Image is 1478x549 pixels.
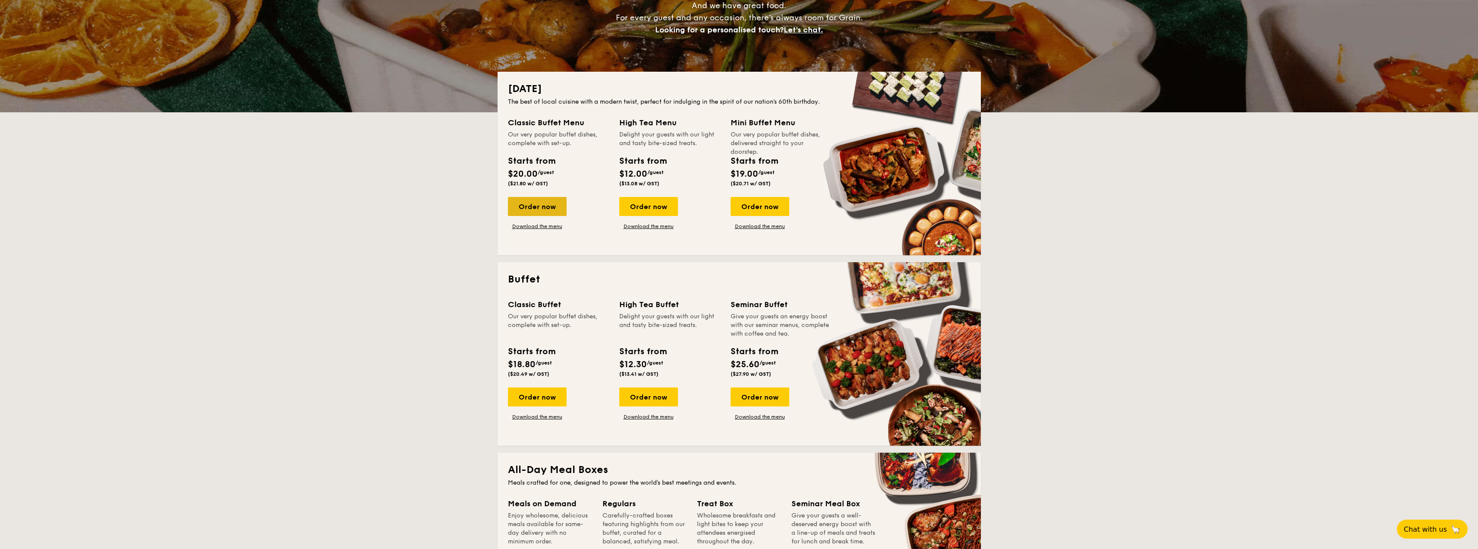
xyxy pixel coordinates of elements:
[508,117,609,129] div: Classic Buffet Menu
[731,312,832,338] div: Give your guests an energy boost with our seminar menus, complete with coffee and tea.
[619,155,666,168] div: Starts from
[1397,520,1468,539] button: Chat with us🦙
[758,169,775,175] span: /guest
[731,197,789,216] div: Order now
[508,130,609,148] div: Our very popular buffet dishes, complete with set-up.
[508,223,567,230] a: Download the menu
[731,223,789,230] a: Download the menu
[508,387,567,406] div: Order now
[619,223,678,230] a: Download the menu
[508,197,567,216] div: Order now
[791,511,876,546] div: Give your guests a well-deserved energy boost with a line-up of meals and treats for lunch and br...
[619,312,720,338] div: Delight your guests with our light and tasty bite-sized treats.
[619,413,678,420] a: Download the menu
[784,25,823,35] span: Let's chat.
[508,511,592,546] div: Enjoy wholesome, delicious meals available for same-day delivery with no minimum order.
[619,298,720,311] div: High Tea Buffet
[1404,525,1447,533] span: Chat with us
[616,1,863,35] span: And we have great food. For every guest and any occasion, there’s always room for Grain.
[619,359,647,370] span: $12.30
[508,345,555,358] div: Starts from
[731,371,771,377] span: ($27.90 w/ GST)
[731,130,832,148] div: Our very popular buffet dishes, delivered straight to your doorstep.
[508,273,971,286] h2: Buffet
[731,169,758,179] span: $19.00
[619,345,666,358] div: Starts from
[538,169,554,175] span: /guest
[731,155,778,168] div: Starts from
[1450,524,1461,534] span: 🦙
[759,360,776,366] span: /guest
[619,169,647,179] span: $12.00
[508,181,548,187] span: ($21.80 w/ GST)
[508,312,609,338] div: Our very popular buffet dishes, complete with set-up.
[619,181,659,187] span: ($13.08 w/ GST)
[619,130,720,148] div: Delight your guests with our light and tasty bite-sized treats.
[508,98,971,106] div: The best of local cuisine with a modern twist, perfect for indulging in the spirit of our nation’...
[508,298,609,311] div: Classic Buffet
[508,371,549,377] span: ($20.49 w/ GST)
[731,181,771,187] span: ($20.71 w/ GST)
[655,25,784,35] span: Looking for a personalised touch?
[508,413,567,420] a: Download the menu
[731,345,778,358] div: Starts from
[508,463,971,477] h2: All-Day Meal Boxes
[508,169,538,179] span: $20.00
[697,498,781,510] div: Treat Box
[508,359,536,370] span: $18.80
[731,298,832,311] div: Seminar Buffet
[791,498,876,510] div: Seminar Meal Box
[508,155,555,168] div: Starts from
[619,197,678,216] div: Order now
[647,169,664,175] span: /guest
[731,359,759,370] span: $25.60
[647,360,663,366] span: /guest
[619,387,678,406] div: Order now
[536,360,552,366] span: /guest
[619,371,659,377] span: ($13.41 w/ GST)
[697,511,781,546] div: Wholesome breakfasts and light bites to keep your attendees energised throughout the day.
[508,479,971,487] div: Meals crafted for one, designed to power the world's best meetings and events.
[731,117,832,129] div: Mini Buffet Menu
[731,413,789,420] a: Download the menu
[508,82,971,96] h2: [DATE]
[602,498,687,510] div: Regulars
[731,387,789,406] div: Order now
[602,511,687,546] div: Carefully-crafted boxes featuring highlights from our buffet, curated for a balanced, satisfying ...
[619,117,720,129] div: High Tea Menu
[508,498,592,510] div: Meals on Demand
